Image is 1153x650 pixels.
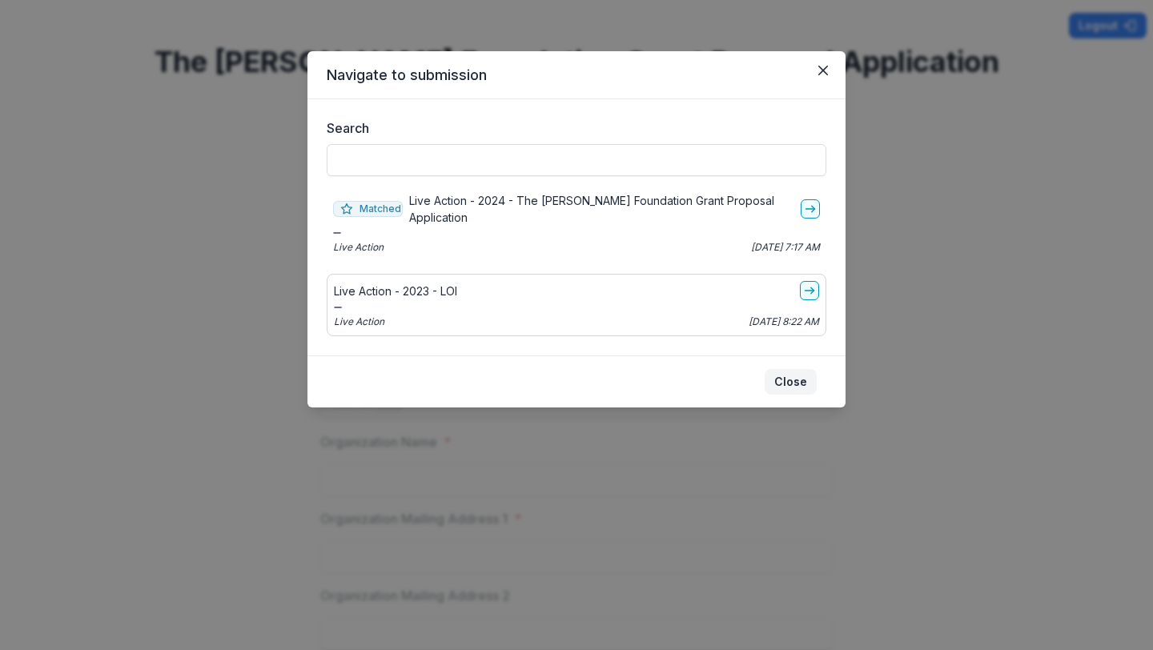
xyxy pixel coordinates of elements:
[751,240,820,255] p: [DATE] 7:17 AM
[334,315,384,329] p: Live Action
[333,240,384,255] p: Live Action
[333,201,403,217] span: Matched
[749,315,819,329] p: [DATE] 8:22 AM
[334,283,457,299] p: Live Action - 2023 - LOI
[327,118,817,138] label: Search
[801,199,820,219] a: go-to
[409,192,794,226] p: Live Action - 2024 - The [PERSON_NAME] Foundation Grant Proposal Application
[765,369,817,395] button: Close
[810,58,836,83] button: Close
[800,281,819,300] a: go-to
[307,51,846,99] header: Navigate to submission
